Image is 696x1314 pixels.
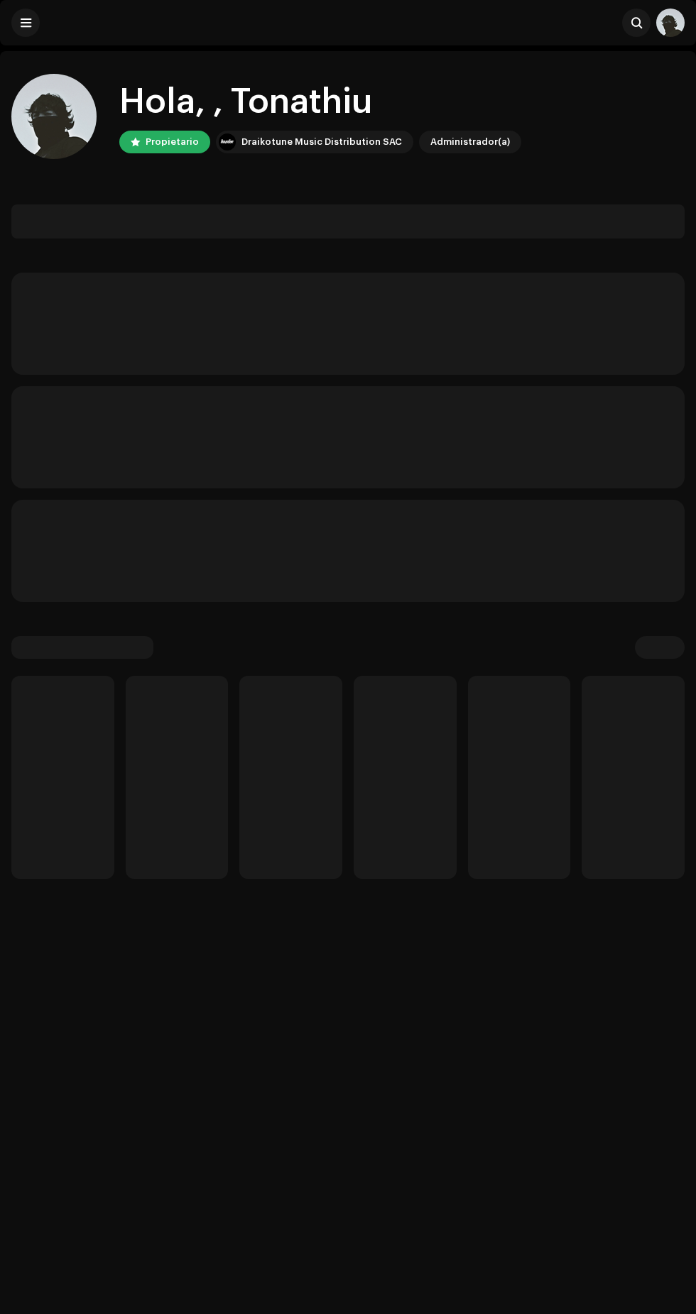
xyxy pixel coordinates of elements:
div: Hola, , Tonathiu [119,80,521,125]
div: Administrador(a) [430,133,510,150]
img: ed756c74-01e9-49c0-965c-4396312ad3c3 [11,74,97,159]
img: 10370c6a-d0e2-4592-b8a2-38f444b0ca44 [219,133,236,150]
div: Draikotune Music Distribution SAC [241,133,402,150]
img: ed756c74-01e9-49c0-965c-4396312ad3c3 [656,9,685,37]
div: Propietario [146,133,199,150]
